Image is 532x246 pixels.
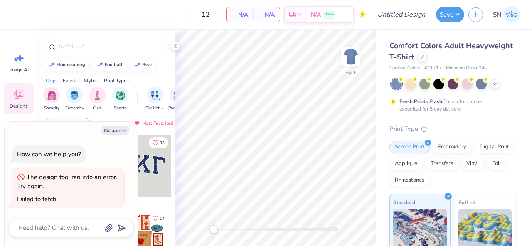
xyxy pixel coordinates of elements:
[134,120,140,126] img: most_fav.gif
[104,77,129,84] div: Print Types
[63,77,78,84] div: Events
[145,105,165,111] span: Big Little Reveal
[389,124,515,134] div: Print Type
[93,118,128,128] div: Trending
[168,87,187,111] button: filter button
[149,213,168,224] button: Like
[493,10,501,20] span: SN
[425,157,458,170] div: Transfers
[57,62,85,67] div: homecoming
[130,118,177,128] div: Most Favorited
[65,87,84,111] div: filter for Fraternity
[345,69,356,76] div: Back
[487,157,506,170] div: Foil
[65,87,84,111] button: filter button
[44,105,59,111] span: Sorority
[342,48,359,65] img: Back
[105,62,123,67] div: football
[258,10,275,19] span: N/A
[65,105,84,111] span: Fraternity
[89,87,106,111] div: filter for Club
[114,105,127,111] span: Sports
[149,137,168,148] button: Like
[173,91,183,100] img: Parent's Weekend Image
[97,120,103,126] img: trending.gif
[17,173,117,191] div: The design tool ran into an error. Try again.
[399,98,443,105] strong: Fresh Prints Flash:
[92,59,126,71] button: football
[47,91,57,100] img: Sorority Image
[112,87,128,111] div: filter for Sports
[150,91,160,100] img: Big Little Reveal Image
[46,77,57,84] div: Orgs
[436,7,464,22] button: Save
[48,62,55,67] img: trend_line.gif
[43,87,60,111] div: filter for Sorority
[48,120,54,126] img: most_fav.gif
[389,41,513,62] span: Comfort Colors Adult Heavyweight T-Shirt
[446,65,488,72] span: Minimum Order: 24 +
[160,216,165,221] span: 14
[458,198,476,207] span: Puff Ink
[209,225,218,234] div: Accessibility label
[461,157,484,170] div: Vinyl
[134,62,140,67] img: trend_line.gif
[371,6,432,23] input: Untitled Design
[145,87,165,111] button: filter button
[93,105,102,111] span: Club
[399,98,502,113] div: This color can be expedited for 5 day delivery.
[112,87,128,111] button: filter button
[326,12,334,17] span: Free
[145,87,165,111] div: filter for Big Little Reveal
[57,42,164,51] input: Try "Alpha"
[389,141,430,153] div: Screen Print
[101,126,129,135] button: Collapse
[84,77,98,84] div: Styles
[389,157,423,170] div: Applique
[44,118,91,128] div: Your Org's Fav
[168,105,187,111] span: Parent's Weekend
[311,10,321,19] span: N/A
[160,141,165,145] span: 33
[489,6,524,23] a: SN
[432,141,472,153] div: Embroidery
[17,150,81,158] div: How can we help you?
[389,174,430,187] div: Rhinestones
[44,59,89,71] button: homecoming
[93,91,102,100] img: Club Image
[503,6,520,23] img: Sylvie Nkole
[190,7,222,22] input: – –
[474,141,515,153] div: Digital Print
[393,198,415,207] span: Standard
[389,65,420,72] span: Comfort Colors
[89,87,106,111] button: filter button
[9,66,29,73] span: Image AI
[70,91,79,100] img: Fraternity Image
[232,10,248,19] span: N/A
[43,87,60,111] button: filter button
[17,195,57,203] div: Failed to fetch
[168,87,187,111] div: filter for Parent's Weekend
[142,62,152,67] div: bear
[96,62,103,67] img: trend_line.gif
[10,103,28,109] span: Designs
[424,65,442,72] span: # C1717
[116,91,125,100] img: Sports Image
[129,59,156,71] button: bear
